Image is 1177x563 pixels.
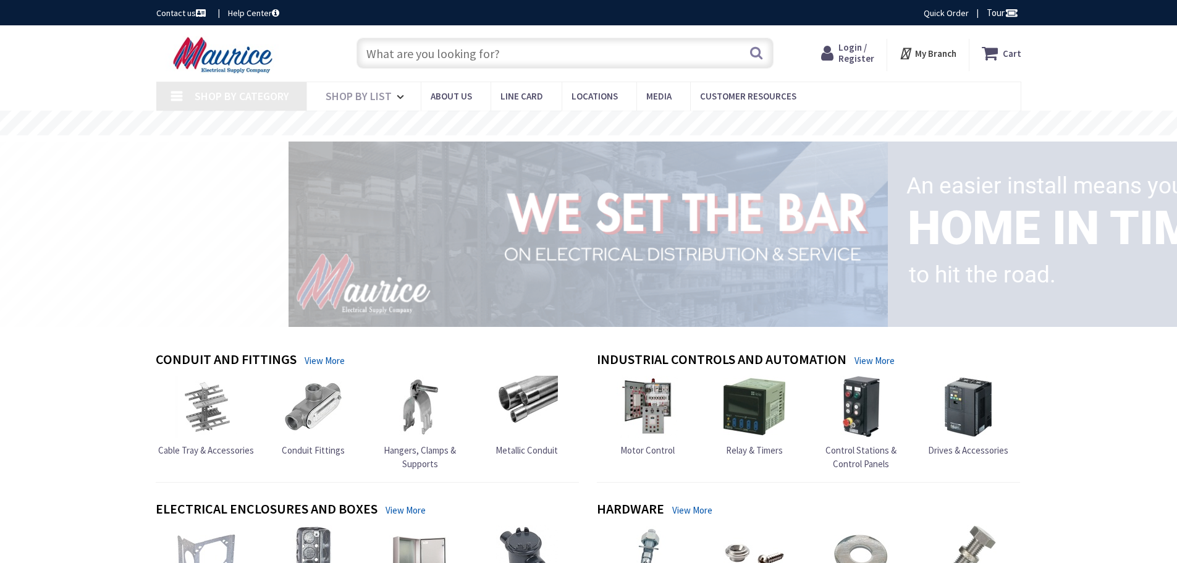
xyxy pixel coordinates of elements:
[156,352,297,370] h4: Conduit and Fittings
[597,352,846,370] h4: Industrial Controls and Automation
[597,501,664,519] h4: Hardware
[496,376,558,438] img: Metallic Conduit
[1003,42,1021,64] strong: Cart
[723,376,785,438] img: Relay & Timers
[928,444,1008,456] span: Drives & Accessories
[617,376,678,457] a: Motor Control Motor Control
[500,90,543,102] span: Line Card
[915,48,956,59] strong: My Branch
[821,42,874,64] a: Login / Register
[369,376,471,470] a: Hangers, Clamps & Supports Hangers, Clamps & Supports
[830,376,892,438] img: Control Stations & Control Panels
[646,90,672,102] span: Media
[924,7,969,19] a: Quick Order
[838,41,874,64] span: Login / Register
[620,444,675,456] span: Motor Control
[987,7,1018,19] span: Tour
[274,138,893,329] img: 1_1.png
[476,117,702,130] rs-layer: Free Same Day Pickup at 15 Locations
[909,253,1056,297] rs-layer: to hit the road.
[899,42,956,64] div: My Branch
[389,376,451,438] img: Hangers, Clamps & Supports
[326,89,392,103] span: Shop By List
[156,7,208,19] a: Contact us
[854,354,895,367] a: View More
[928,376,1008,457] a: Drives & Accessories Drives & Accessories
[356,38,774,69] input: What are you looking for?
[496,376,558,457] a: Metallic Conduit Metallic Conduit
[282,376,344,438] img: Conduit Fittings
[825,444,896,469] span: Control Stations & Control Panels
[431,90,472,102] span: About us
[672,504,712,517] a: View More
[572,90,618,102] span: Locations
[726,444,783,456] span: Relay & Timers
[700,90,796,102] span: Customer Resources
[158,376,254,457] a: Cable Tray & Accessories Cable Tray & Accessories
[384,444,456,469] span: Hangers, Clamps & Supports
[156,36,293,74] img: Maurice Electrical Supply Company
[937,376,999,438] img: Drives & Accessories
[282,444,345,456] span: Conduit Fittings
[282,376,345,457] a: Conduit Fittings Conduit Fittings
[386,504,426,517] a: View More
[723,376,785,457] a: Relay & Timers Relay & Timers
[305,354,345,367] a: View More
[195,89,289,103] span: Shop By Category
[496,444,558,456] span: Metallic Conduit
[158,444,254,456] span: Cable Tray & Accessories
[982,42,1021,64] a: Cart
[175,376,237,438] img: Cable Tray & Accessories
[617,376,678,438] img: Motor Control
[156,501,378,519] h4: Electrical Enclosures and Boxes
[228,7,279,19] a: Help Center
[811,376,912,470] a: Control Stations & Control Panels Control Stations & Control Panels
